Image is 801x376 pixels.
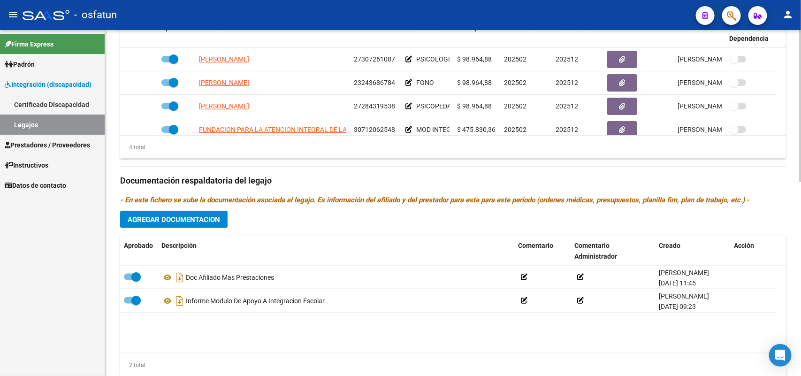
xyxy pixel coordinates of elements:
span: Descripción [161,242,197,249]
i: Descargar documento [174,293,186,308]
span: Comentario [518,242,553,249]
datatable-header-cell: Usuario [674,18,725,49]
span: [PERSON_NAME] [DATE] [678,102,751,110]
span: [DATE] 09:23 [659,303,696,310]
datatable-header-cell: Presupuesto [453,18,500,49]
span: MOD INTEGRACION ESCOLAR [416,126,505,133]
datatable-header-cell: CUIT [350,18,402,49]
datatable-header-cell: Creado [655,236,730,267]
span: [PERSON_NAME] [DATE] [678,55,751,63]
datatable-header-cell: Comentario [514,236,571,267]
span: 202512 [556,79,578,86]
span: 202512 [556,55,578,63]
span: Admite Dependencia [729,24,769,42]
span: - osfatun [74,5,117,25]
i: - En este fichero se sube la documentación asociada al legajo. Es información del afiliado y del ... [120,196,749,204]
span: Aprobado [124,242,153,249]
datatable-header-cell: Acción [730,236,777,267]
span: PSICOLOGIA [416,55,454,63]
div: 2 total [120,360,145,370]
datatable-header-cell: Comentario [402,18,453,49]
datatable-header-cell: Periodo Desde [500,18,552,49]
span: 202512 [556,126,578,133]
span: Instructivos [5,160,48,170]
span: 23243686784 [354,79,395,86]
span: [PERSON_NAME] [199,79,249,86]
span: Datos de contacto [5,180,66,191]
button: Agregar Documentacion [120,211,228,228]
mat-icon: person [782,9,793,20]
span: FUNDACION PARA LA ATENCION INTEGRAL DE LA PERSONA CON DISCAPACIDAD ARK HO [199,126,464,133]
span: 202502 [504,55,526,63]
div: Open Intercom Messenger [769,344,792,367]
span: [PERSON_NAME] [199,102,249,110]
span: 30712062548 [354,126,395,133]
span: Padrón [5,59,35,69]
span: [PERSON_NAME] [659,292,709,300]
span: Firma Express [5,39,53,49]
span: 202502 [504,126,526,133]
span: [PERSON_NAME] [199,55,249,63]
datatable-header-cell: Admite Dependencia [725,18,777,49]
span: Comentario Administrador [574,242,617,260]
span: 202502 [504,102,526,110]
mat-icon: menu [8,9,19,20]
datatable-header-cell: Periodo Hasta [552,18,603,49]
datatable-header-cell: Descripción [158,236,514,267]
div: 4 total [120,142,145,153]
i: Descargar documento [174,270,186,285]
datatable-header-cell: Prestador [195,18,350,49]
span: $ 98.964,88 [457,102,492,110]
span: Prestadores / Proveedores [5,140,90,150]
datatable-header-cell: Comentario Administrador [571,236,655,267]
span: $ 98.964,88 [457,55,492,63]
span: 27284319538 [354,102,395,110]
span: 202512 [556,102,578,110]
h3: Documentación respaldatoria del legajo [120,174,786,187]
span: Integración (discapacidad) [5,79,92,90]
span: $ 475.830,36 [457,126,496,133]
span: Acción [734,242,754,249]
span: $ 98.964,88 [457,79,492,86]
div: Doc Afiliado Mas Prestaciones [161,270,511,285]
span: Creado [659,242,680,249]
span: 202502 [504,79,526,86]
span: 27307261087 [354,55,395,63]
div: Informe Modulo De Apoyo A Integracion Escolar [161,293,511,308]
span: FONO [416,79,434,86]
span: [PERSON_NAME] [659,269,709,276]
datatable-header-cell: Aprobado [120,236,158,267]
span: [PERSON_NAME] [DATE] [678,79,751,86]
span: [PERSON_NAME] [DATE] [678,126,751,133]
span: PSICOPEDAGOGIA [416,102,472,110]
span: [DATE] 11:45 [659,279,696,287]
span: Agregar Documentacion [128,215,220,224]
datatable-header-cell: Aprobado [158,18,195,49]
